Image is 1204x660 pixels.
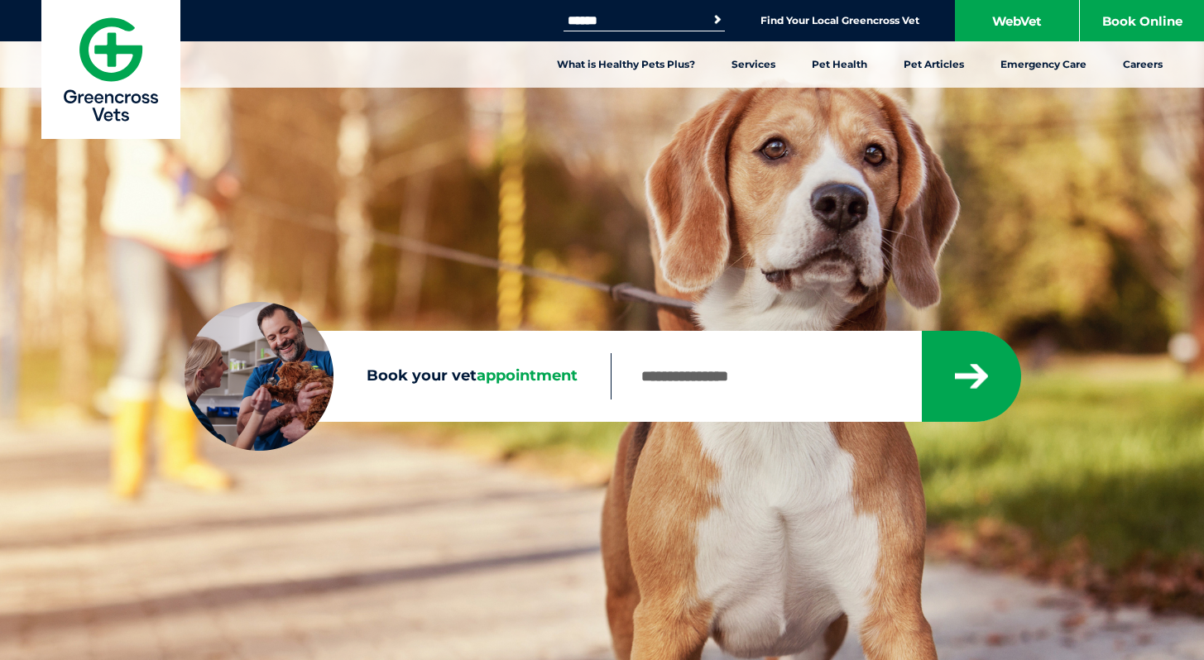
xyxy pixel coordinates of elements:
a: Find Your Local Greencross Vet [760,14,919,27]
a: Careers [1105,41,1181,88]
label: Book your vet [185,364,611,389]
a: Pet Health [794,41,885,88]
a: Emergency Care [982,41,1105,88]
a: Pet Articles [885,41,982,88]
span: appointment [477,366,578,385]
button: Search [709,12,726,28]
a: Services [713,41,794,88]
a: What is Healthy Pets Plus? [539,41,713,88]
